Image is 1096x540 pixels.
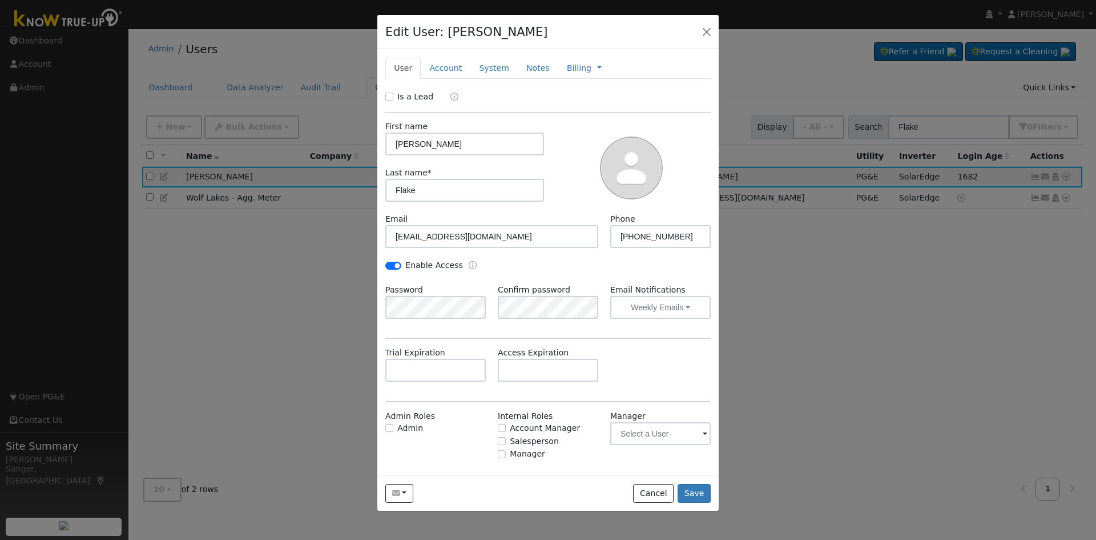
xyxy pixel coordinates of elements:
label: Email Notifications [610,284,711,296]
button: Cancel [633,484,674,503]
a: Billing [567,62,591,74]
input: Account Manager [498,424,506,432]
label: Salesperson [510,435,559,447]
label: Enable Access [405,259,463,271]
label: Admin Roles [385,410,435,422]
label: Email [385,213,408,225]
label: Phone [610,213,635,225]
label: Confirm password [498,284,570,296]
input: Select a User [610,422,711,445]
label: Manager [610,410,646,422]
label: First name [385,121,428,133]
a: System [470,58,518,79]
input: Admin [385,424,393,432]
button: Weekly Emails [610,296,711,319]
a: Account [421,58,470,79]
label: Access Expiration [498,347,569,359]
label: Trial Expiration [385,347,445,359]
button: Save [678,484,711,503]
div: Stats [685,473,711,485]
label: Is a Lead [397,91,433,103]
label: Password [385,284,423,296]
input: Salesperson [498,437,506,445]
label: Last name [385,167,432,179]
input: Manager [498,450,506,458]
a: Lead [442,91,458,104]
a: Notes [518,58,558,79]
h4: Edit User: [PERSON_NAME] [385,23,548,41]
label: Account Manager [510,422,580,434]
label: Admin [397,422,423,434]
button: dkflake@comcast.net [385,484,413,503]
a: User [385,58,421,79]
a: Enable Access [469,259,477,273]
label: Internal Roles [498,410,553,422]
span: Required [428,168,432,177]
input: Is a Lead [385,93,393,101]
label: Manager [510,448,545,460]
